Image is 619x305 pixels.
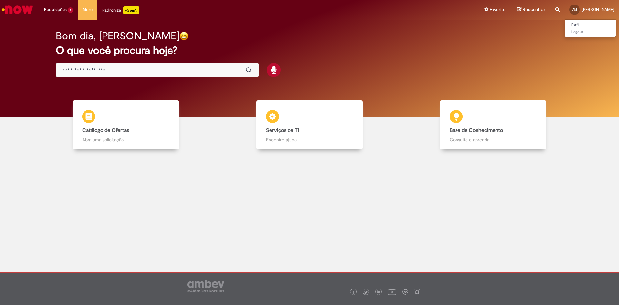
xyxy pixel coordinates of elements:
[266,127,299,134] b: Serviços de TI
[56,30,179,42] h2: Bom dia, [PERSON_NAME]
[450,137,537,143] p: Consulte e aprenda
[414,289,420,295] img: logo_footer_naosei.png
[1,3,34,16] img: ServiceNow
[34,100,218,150] a: Catálogo de Ofertas Abra uma solicitação
[572,7,577,12] span: AM
[179,31,189,41] img: happy-face.png
[582,7,614,12] span: [PERSON_NAME]
[352,291,355,294] img: logo_footer_facebook.png
[102,6,139,14] div: Padroniza
[490,6,507,13] span: Favoritos
[401,100,585,150] a: Base de Conhecimento Consulte e aprenda
[388,288,396,296] img: logo_footer_youtube.png
[364,291,368,294] img: logo_footer_twitter.png
[377,290,380,294] img: logo_footer_linkedin.png
[450,127,503,134] b: Base de Conhecimento
[44,6,67,13] span: Requisições
[565,28,616,36] a: Logout
[83,6,93,13] span: More
[123,6,139,14] p: +GenAi
[517,7,546,13] a: Rascunhos
[82,137,170,143] p: Abra uma solicitação
[523,6,546,13] span: Rascunhos
[56,45,564,56] h2: O que você procura hoje?
[187,280,224,292] img: logo_footer_ambev_rotulo_gray.png
[565,21,616,28] a: Perfil
[68,7,73,13] span: 1
[82,127,129,134] b: Catálogo de Ofertas
[402,289,408,295] img: logo_footer_workplace.png
[218,100,401,150] a: Serviços de TI Encontre ajuda
[266,137,353,143] p: Encontre ajuda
